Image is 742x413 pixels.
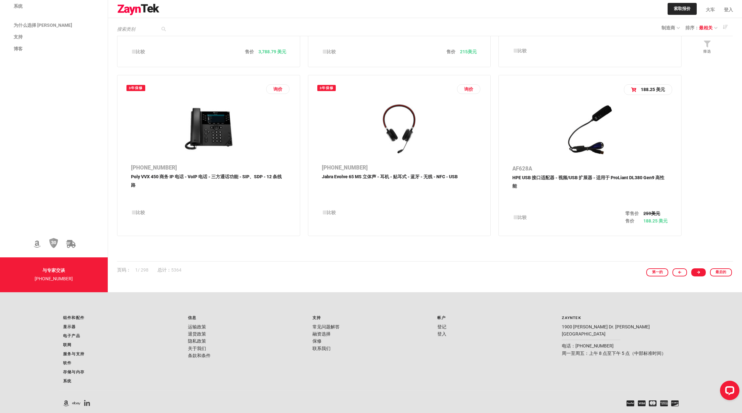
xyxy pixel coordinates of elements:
font: 3,788.79 美元 [258,49,286,54]
font: 询价 [273,87,282,92]
font: 条款和条件 [188,353,211,358]
li: ZaynTek 在 eBay 上 [69,400,81,408]
font: 信息 [188,315,196,320]
font: 制造商 [661,25,675,30]
font: / 298 [138,267,148,273]
font: 索取报价 [674,6,691,11]
font: 比较 [518,48,527,53]
li: ZaynTek 在亚马逊上 [63,400,69,408]
font: 融资选择 [312,331,331,336]
font: 总计： [158,267,171,273]
img: 标识 [117,4,160,15]
font: 退货政策 [188,331,206,336]
a: 降序 [717,23,733,31]
font: 显示器 [63,325,76,329]
li: 美国运通 [657,400,668,408]
span: 1-year warranty [126,85,145,91]
a: AF628AHPE USB 接口适配器 - 视频/USB 扩展器 - 适用于 ProLiant DL380 Gen9 高性能 [512,164,668,205]
font: 为什么选择 [PERSON_NAME] [14,23,72,28]
font: Jabra Evolve 65 MS 立体声 - 耳机 - 贴耳式 - 蓝牙 - 无线 - NFC - USB [322,174,458,179]
font: 电子产品 [63,334,80,338]
font: 第一的 [652,270,663,274]
img: 6599-823-309 -- JABRA EVOLVE 65 MS STEREO [363,102,435,156]
font: 排序： [685,25,699,30]
font: 比较 [136,210,145,215]
li: PayPal [623,400,635,408]
li: 发现 [668,400,679,408]
li: LinkedIn [81,400,90,408]
font: 常见问题解答 [312,324,340,329]
span: 2-year warranty [317,85,336,91]
font: 与专家交谈 [42,268,65,273]
font: 服务与支持 [63,352,84,356]
font: 运输政策 [188,324,206,329]
font: 筛选 [703,49,711,54]
font: 最后的 [715,270,726,274]
font: 3年保修 [320,86,333,90]
font: 存储与内存 [63,370,84,374]
font: 1 [135,267,138,273]
font: 联系我们 [312,346,331,351]
font: 支持 [312,315,321,320]
font: 页码： [117,267,131,273]
font: 售价 [446,49,455,54]
font: 比较 [518,215,527,220]
iframe: LiveChat 聊天小部件 [715,378,742,405]
font: 登入 [437,331,446,336]
a: 电话：[PHONE_NUMBER] [562,343,614,348]
font: 比较 [327,49,336,54]
font: 比较 [327,210,336,215]
font: 保修 [312,338,322,344]
li: 万事达 [646,400,657,408]
font: 系统 [63,379,71,383]
a: [PHONE_NUMBER]Poly VVX 450 商务 IP 电话 - VoIP 电话 - 三方通话功能 - SIP、SDP - 12 条线路 [131,163,286,204]
font: 登记 [437,324,446,329]
font: 软件 [63,361,71,365]
a: 大车 [701,2,719,18]
font: 188.25 美元 [641,87,665,92]
a: [PHONE_NUMBER]Jabra Evolve 65 MS 立体声 - 耳机 - 贴耳式 - 蓝牙 - 无线 - NFC - USB [322,163,477,204]
font: 询价 [464,87,473,92]
font: [PHONE_NUMBER] [322,164,368,171]
font: 登入 [724,7,733,12]
font: 259美元 [643,211,660,216]
img: 2200-48840-025 -- VVX 450 Desktop Phone POE [172,102,245,156]
font: [PHONE_NUMBER] [131,164,177,171]
font: 隐私政策 [188,338,206,344]
font: 188.25 美元 [643,218,668,223]
font: 联网 [63,343,71,347]
font: 支持 [14,34,23,39]
font: 零售价 [625,211,639,216]
img: AF628A -- HPE USB Interface Adapter - Video/USB extender - for ProLiant DL380 Gen9 High Performance [554,103,626,157]
font: HPE USB 接口适配器 - 视频/USB 扩展器 - 适用于 ProLiant DL380 Gen9 高性能 [512,175,664,189]
font: 最相关 [699,25,713,30]
font: 215美元 [460,49,477,54]
font: AF628A [512,165,532,172]
font: Poly VVX 450 商务 IP 电话 - VoIP 电话 - 三方通话功能 - SIP、SDP - 12 条线路 [131,174,282,188]
font: 组件和配件 [63,315,84,320]
font: 售价 [625,218,634,223]
font: 3年保修 [129,86,143,90]
font: 比较 [136,49,145,54]
a: 索取报价 [668,3,697,15]
font: 博客 [14,46,23,51]
font: 系统 [14,4,23,9]
input: 搜索类别 [117,26,169,33]
font: ZaynTek [562,315,581,320]
font: 售价 [245,49,254,54]
a: [PHONE_NUMBER] [35,276,73,281]
font: 帐户 [437,315,446,320]
font: 关于我们 [188,346,206,351]
img: 30天退货政策 [49,238,58,249]
font: 大车 [706,7,715,12]
li: 签证 [634,400,646,408]
font: 5364 [171,267,181,273]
